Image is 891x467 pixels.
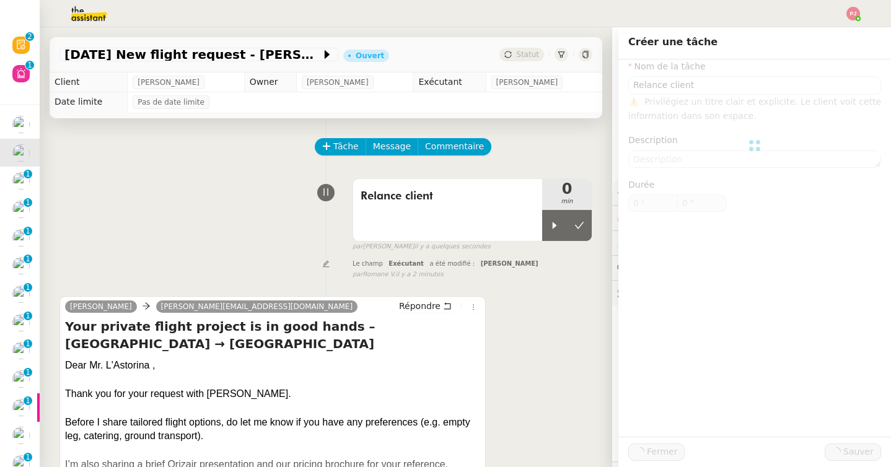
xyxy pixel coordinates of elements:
nz-badge-sup: 2 [25,32,34,41]
div: 💬Commentaires [612,256,891,280]
img: users%2FC9SBsJ0duuaSgpQFj5LgoEX8n0o2%2Favatar%2Fec9d51b8-9413-4189-adfb-7be4d8c96a3c [12,427,30,444]
div: Before I share tailored flight options, do let me know if you have any preferences (e.g. empty le... [65,416,480,443]
span: Tâche [333,139,359,154]
img: users%2FC9SBsJ0duuaSgpQFj5LgoEX8n0o2%2Favatar%2Fec9d51b8-9413-4189-adfb-7be4d8c96a3c [12,144,30,162]
td: Date limite [50,92,128,112]
span: par [353,269,363,280]
span: [PERSON_NAME] [481,260,538,267]
p: 2 [27,32,32,43]
img: users%2F1PNv5soDtMeKgnH5onPMHqwjzQn1%2Favatar%2Fd0f44614-3c2d-49b8-95e9-0356969fcfd1 [12,370,30,388]
span: Exécutant [388,260,424,267]
img: users%2FC9SBsJ0duuaSgpQFj5LgoEX8n0o2%2Favatar%2Fec9d51b8-9413-4189-adfb-7be4d8c96a3c [12,201,30,218]
span: 💬 [617,263,696,273]
button: Commentaire [418,138,491,155]
nz-badge-sup: 1 [24,312,32,320]
span: Le champ [353,260,383,267]
img: users%2FC9SBsJ0duuaSgpQFj5LgoEX8n0o2%2Favatar%2Fec9d51b8-9413-4189-adfb-7be4d8c96a3c [12,342,30,359]
img: users%2FC9SBsJ0duuaSgpQFj5LgoEX8n0o2%2Favatar%2Fec9d51b8-9413-4189-adfb-7be4d8c96a3c [12,116,30,133]
p: 1 [25,368,30,379]
a: [PERSON_NAME] [65,301,137,312]
nz-badge-sup: 1 [24,396,32,405]
nz-badge-sup: 1 [24,339,32,348]
h4: Your private flight project is in good hands – [GEOGRAPHIC_DATA] → [GEOGRAPHIC_DATA] [65,318,480,352]
span: [DATE] New flight request - [PERSON_NAME] [64,48,321,61]
p: 1 [25,227,30,238]
nz-badge-sup: 1 [24,368,32,377]
div: 🕵️Autres demandes en cours 19 [612,281,891,305]
span: il y a 2 minutes [395,269,443,280]
span: ⏲️ [617,238,703,248]
img: users%2F1PNv5soDtMeKgnH5onPMHqwjzQn1%2Favatar%2Fd0f44614-3c2d-49b8-95e9-0356969fcfd1 [12,257,30,274]
img: users%2FC9SBsJ0duuaSgpQFj5LgoEX8n0o2%2Favatar%2Fec9d51b8-9413-4189-adfb-7be4d8c96a3c [12,399,30,416]
span: Répondre [399,300,441,312]
td: Client [50,72,128,92]
span: Statut [516,50,539,59]
p: 1 [25,283,30,294]
img: users%2FC9SBsJ0duuaSgpQFj5LgoEX8n0o2%2Favatar%2Fec9d51b8-9413-4189-adfb-7be4d8c96a3c [12,314,30,331]
span: [PERSON_NAME] [496,76,558,89]
nz-badge-sup: 1 [24,198,32,207]
span: [PERSON_NAME] [138,76,200,89]
div: 🔐Données client [612,206,891,230]
span: [PERSON_NAME] [307,76,369,89]
button: Répondre [395,299,456,313]
nz-badge-sup: 1 [24,255,32,263]
p: 1 [25,453,30,464]
span: 🕵️ [617,287,776,297]
td: Owner [244,72,296,92]
a: [PERSON_NAME][EMAIL_ADDRESS][DOMAIN_NAME] [156,301,358,312]
td: Exécutant [413,72,486,92]
p: 1 [25,198,30,209]
div: ⚙️Procédures [612,181,891,205]
span: Pas de date limite [138,96,204,108]
span: ⚙️ [617,186,682,200]
div: ⏲️Tâches 1:00 [612,231,891,255]
span: min [542,196,592,207]
div: Dear Mr. L'Astorina , [65,359,480,372]
button: Fermer [628,443,685,461]
p: 1 [25,339,30,351]
nz-badge-sup: 1 [25,61,34,69]
span: par [353,242,363,252]
div: Thank you for your request with [PERSON_NAME]. [65,387,480,401]
p: 1 [25,170,30,181]
div: Ouvert [356,52,384,59]
span: Relance client [361,187,535,206]
span: a été modifié : [429,260,475,267]
span: Commentaire [425,139,484,154]
img: users%2FC9SBsJ0duuaSgpQFj5LgoEX8n0o2%2Favatar%2Fec9d51b8-9413-4189-adfb-7be4d8c96a3c [12,229,30,247]
button: Sauver [825,443,881,461]
img: users%2FC9SBsJ0duuaSgpQFj5LgoEX8n0o2%2Favatar%2Fec9d51b8-9413-4189-adfb-7be4d8c96a3c [12,172,30,190]
img: svg [846,7,860,20]
p: 1 [25,312,30,323]
small: [PERSON_NAME] [353,242,491,252]
p: 1 [25,255,30,266]
nz-badge-sup: 1 [24,227,32,235]
nz-badge-sup: 1 [24,170,32,178]
button: Tâche [315,138,366,155]
img: users%2FC9SBsJ0duuaSgpQFj5LgoEX8n0o2%2Favatar%2Fec9d51b8-9413-4189-adfb-7be4d8c96a3c [12,286,30,303]
button: Message [366,138,418,155]
nz-badge-sup: 1 [24,453,32,461]
span: 🔐 [617,211,698,225]
span: il y a quelques secondes [415,242,491,252]
span: 0 [542,181,592,196]
span: Message [373,139,411,154]
small: Romane V. [353,269,444,280]
p: 1 [25,396,30,408]
span: Créer une tâche [628,36,718,48]
p: 1 [27,61,32,72]
nz-badge-sup: 1 [24,283,32,292]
